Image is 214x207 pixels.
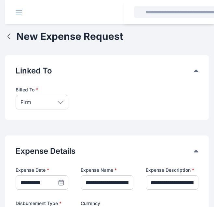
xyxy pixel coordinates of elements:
label: Expense Date [16,167,68,173]
label: Billed To [16,87,68,93]
p: Firm [20,98,31,106]
label: Expense Description [146,167,198,173]
div: Linked To [16,66,198,76]
label: Disbursement Type [16,200,68,207]
h1: New Expense Request [16,30,123,42]
label: Expense Name [81,167,133,173]
span: Currency [81,200,100,207]
button: Linked To [16,66,194,76]
button: Expense Details [16,146,194,156]
div: Expense Details [16,146,198,156]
